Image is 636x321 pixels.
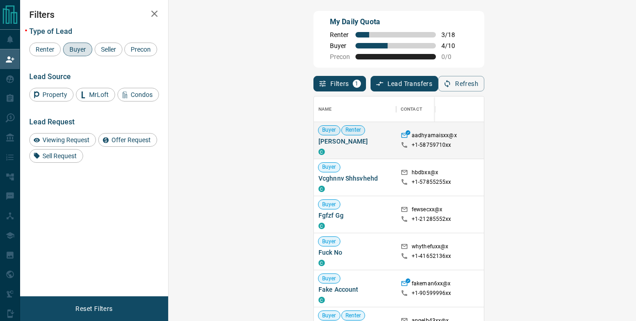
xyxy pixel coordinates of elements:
[318,238,340,246] span: Buyer
[412,178,451,186] p: +1- 57855255xx
[29,9,159,20] h2: Filters
[412,243,449,252] p: whythefuxx@x
[117,88,159,102] div: Condos
[29,149,83,163] div: Sell Request
[29,43,61,56] div: Renter
[438,76,484,91] button: Refresh
[39,152,80,160] span: Sell Request
[330,42,350,49] span: Buyer
[318,137,392,146] span: [PERSON_NAME]
[29,72,71,81] span: Lead Source
[29,118,74,126] span: Lead Request
[318,126,340,134] span: Buyer
[39,91,70,98] span: Property
[412,169,438,178] p: hbdbxx@x
[318,275,340,283] span: Buyer
[29,27,72,36] span: Type of Lead
[318,312,340,320] span: Buyer
[330,53,350,60] span: Precon
[63,43,92,56] div: Buyer
[412,280,451,289] p: fakeman6xx@x
[98,46,119,53] span: Seller
[441,42,461,49] span: 4 / 10
[318,248,392,257] span: Fuck No
[318,96,332,122] div: Name
[412,289,451,297] p: +1- 90599996xx
[318,211,392,220] span: Fgfzf Gg
[318,223,325,229] div: condos.ca
[124,43,157,56] div: Precon
[441,31,461,38] span: 3 / 18
[108,136,154,144] span: Offer Request
[318,297,325,303] div: condos.ca
[342,312,365,320] span: Renter
[314,96,396,122] div: Name
[412,252,451,260] p: +1- 41652136xx
[313,76,366,91] button: Filters1
[412,141,451,149] p: +1- 58759710xx
[318,186,325,192] div: condos.ca
[98,133,157,147] div: Offer Request
[330,16,461,27] p: My Daily Quota
[318,149,325,155] div: condos.ca
[318,174,392,183] span: Vcghnnv Shhsvhehd
[76,88,115,102] div: MrLoft
[69,301,118,316] button: Reset Filters
[412,132,457,141] p: aadhyamaisxx@x
[39,136,93,144] span: Viewing Request
[127,46,154,53] span: Precon
[127,91,156,98] span: Condos
[66,46,89,53] span: Buyer
[318,285,392,294] span: Fake Account
[95,43,122,56] div: Seller
[401,96,422,122] div: Contact
[32,46,58,53] span: Renter
[371,76,439,91] button: Lead Transfers
[330,31,350,38] span: Renter
[412,215,451,223] p: +1- 21285552xx
[318,201,340,209] span: Buyer
[29,133,96,147] div: Viewing Request
[342,126,365,134] span: Renter
[29,88,74,102] div: Property
[396,96,469,122] div: Contact
[441,53,461,60] span: 0 / 0
[354,80,360,87] span: 1
[86,91,112,98] span: MrLoft
[318,163,340,171] span: Buyer
[412,206,442,215] p: fewsecxx@x
[318,260,325,266] div: condos.ca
